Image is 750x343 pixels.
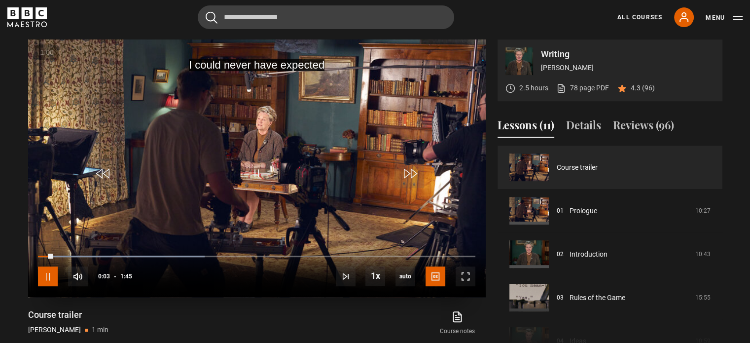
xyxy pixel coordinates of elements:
button: Reviews (96) [613,117,674,138]
button: Playback Rate [365,266,385,286]
a: Course trailer [557,162,598,173]
button: Mute [68,267,88,286]
video-js: Video Player [28,39,486,297]
button: Next Lesson [336,267,356,286]
p: 2.5 hours [519,83,548,93]
p: Writing [541,50,714,59]
p: [PERSON_NAME] [541,63,714,73]
div: Current quality: 720p [395,267,415,286]
div: Progress Bar [38,256,475,258]
button: Fullscreen [456,267,475,286]
button: Lessons (11) [498,117,554,138]
h1: Course trailer [28,309,108,321]
span: 0:03 [98,267,110,285]
button: Submit the search query [206,11,217,24]
p: 1 min [92,325,108,335]
span: auto [395,267,415,286]
svg: BBC Maestro [7,7,47,27]
button: Pause [38,267,58,286]
button: Details [566,117,601,138]
button: Toggle navigation [706,13,743,23]
span: - [114,273,116,280]
button: Captions [426,267,445,286]
input: Search [198,5,454,29]
span: 1:45 [120,267,132,285]
a: Prologue [570,206,597,216]
p: [PERSON_NAME] [28,325,81,335]
a: Rules of the Game [570,293,625,303]
a: 78 page PDF [556,83,609,93]
a: All Courses [617,13,662,22]
p: 4.3 (96) [631,83,655,93]
a: Introduction [570,249,607,260]
a: Course notes [429,309,485,338]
